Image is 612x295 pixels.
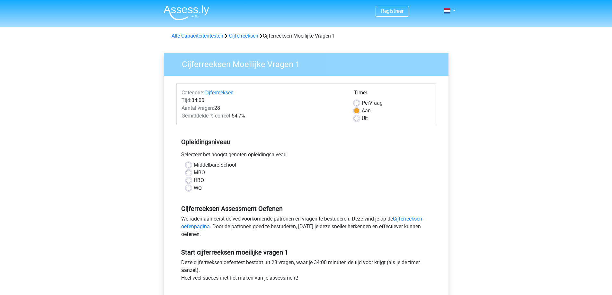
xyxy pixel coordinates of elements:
h5: Opleidingsniveau [181,135,431,148]
a: Registreer [381,8,404,14]
div: 28 [177,104,349,112]
span: Gemiddelde % correct: [182,113,232,119]
h3: Cijferreeksen Moeilijke Vragen 1 [174,57,444,69]
div: We raden aan eerst de veelvoorkomende patronen en vragen te bestuderen. Deze vind je op de . Door... [176,215,436,241]
label: WO [194,184,202,192]
span: Per [362,100,369,106]
label: Vraag [362,99,383,107]
label: HBO [194,177,204,184]
div: 34:00 [177,97,349,104]
a: Cijferreeksen [204,90,234,96]
a: Alle Capaciteitentesten [172,33,223,39]
div: Timer [354,89,431,99]
div: Deze cijferreeksen oefentest bestaat uit 28 vragen, waar je 34:00 minuten de tijd voor krijgt (al... [176,259,436,284]
h5: Start cijferreeksen moeilijke vragen 1 [181,248,431,256]
h5: Cijferreeksen Assessment Oefenen [181,205,431,213]
span: Aantal vragen: [182,105,214,111]
span: Categorie: [182,90,204,96]
span: Tijd: [182,97,191,103]
label: Uit [362,115,368,122]
div: 54,7% [177,112,349,120]
label: Aan [362,107,371,115]
label: Middelbare School [194,161,236,169]
label: MBO [194,169,205,177]
img: Assessly [164,5,209,20]
div: Cijferreeksen Moeilijke Vragen 1 [169,32,443,40]
div: Selecteer het hoogst genoten opleidingsniveau. [176,151,436,161]
a: Cijferreeksen [229,33,258,39]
